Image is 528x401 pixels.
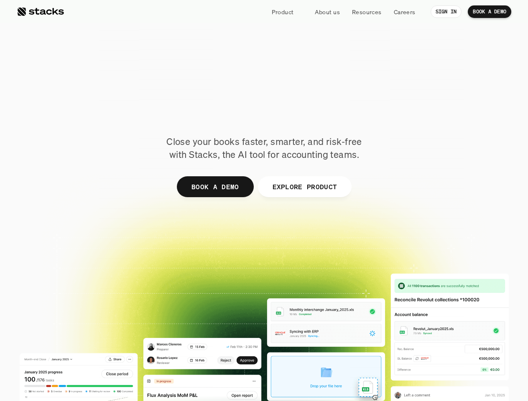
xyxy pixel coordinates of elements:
[310,4,345,19] a: About us
[315,8,340,16] p: About us
[160,135,369,161] p: Close your books faster, smarter, and risk-free with Stacks, the AI tool for accounting teams.
[331,51,423,89] span: close.
[160,91,368,129] span: Reimagined.
[436,9,457,15] p: SIGN IN
[258,176,352,197] a: EXPLORE PRODUCT
[352,8,382,16] p: Resources
[347,4,387,19] a: Resources
[394,8,416,16] p: Careers
[431,5,462,18] a: SIGN IN
[179,51,324,88] span: financial
[389,4,421,19] a: Careers
[272,180,337,193] p: EXPLORE PRODUCT
[176,176,253,197] a: BOOK A DEMO
[191,180,239,193] p: BOOK A DEMO
[468,5,511,18] a: BOOK A DEMO
[473,9,506,15] p: BOOK A DEMO
[272,8,294,16] p: Product
[106,50,172,88] span: The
